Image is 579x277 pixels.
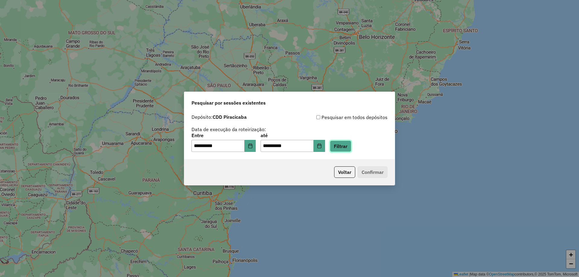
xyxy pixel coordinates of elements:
button: Choose Date [245,140,256,152]
label: Data de execução da roteirização: [191,126,266,133]
label: Entre [191,132,256,139]
button: Choose Date [314,140,325,152]
span: Pesquisar por sessões existentes [191,99,266,106]
label: Depósito: [191,113,247,121]
div: Pesquisar em todos depósitos [289,114,388,121]
button: Voltar [334,166,355,178]
strong: CDD Piracicaba [213,114,247,120]
button: Filtrar [330,140,351,152]
label: até [261,132,325,139]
